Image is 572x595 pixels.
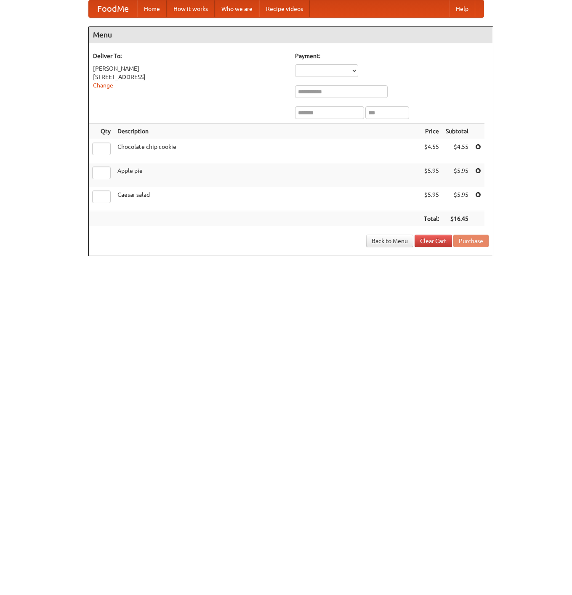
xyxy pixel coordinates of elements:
[442,124,472,139] th: Subtotal
[89,0,137,17] a: FoodMe
[420,163,442,187] td: $5.95
[449,0,475,17] a: Help
[114,124,420,139] th: Description
[366,235,413,247] a: Back to Menu
[93,73,287,81] div: [STREET_ADDRESS]
[93,52,287,60] h5: Deliver To:
[93,64,287,73] div: [PERSON_NAME]
[114,163,420,187] td: Apple pie
[114,139,420,163] td: Chocolate chip cookie
[442,163,472,187] td: $5.95
[167,0,215,17] a: How it works
[259,0,310,17] a: Recipe videos
[137,0,167,17] a: Home
[215,0,259,17] a: Who we are
[442,139,472,163] td: $4.55
[442,211,472,227] th: $16.45
[415,235,452,247] a: Clear Cart
[89,26,493,43] h4: Menu
[295,52,489,60] h5: Payment:
[420,139,442,163] td: $4.55
[442,187,472,211] td: $5.95
[93,82,113,89] a: Change
[453,235,489,247] button: Purchase
[89,124,114,139] th: Qty
[114,187,420,211] td: Caesar salad
[420,187,442,211] td: $5.95
[420,124,442,139] th: Price
[420,211,442,227] th: Total:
